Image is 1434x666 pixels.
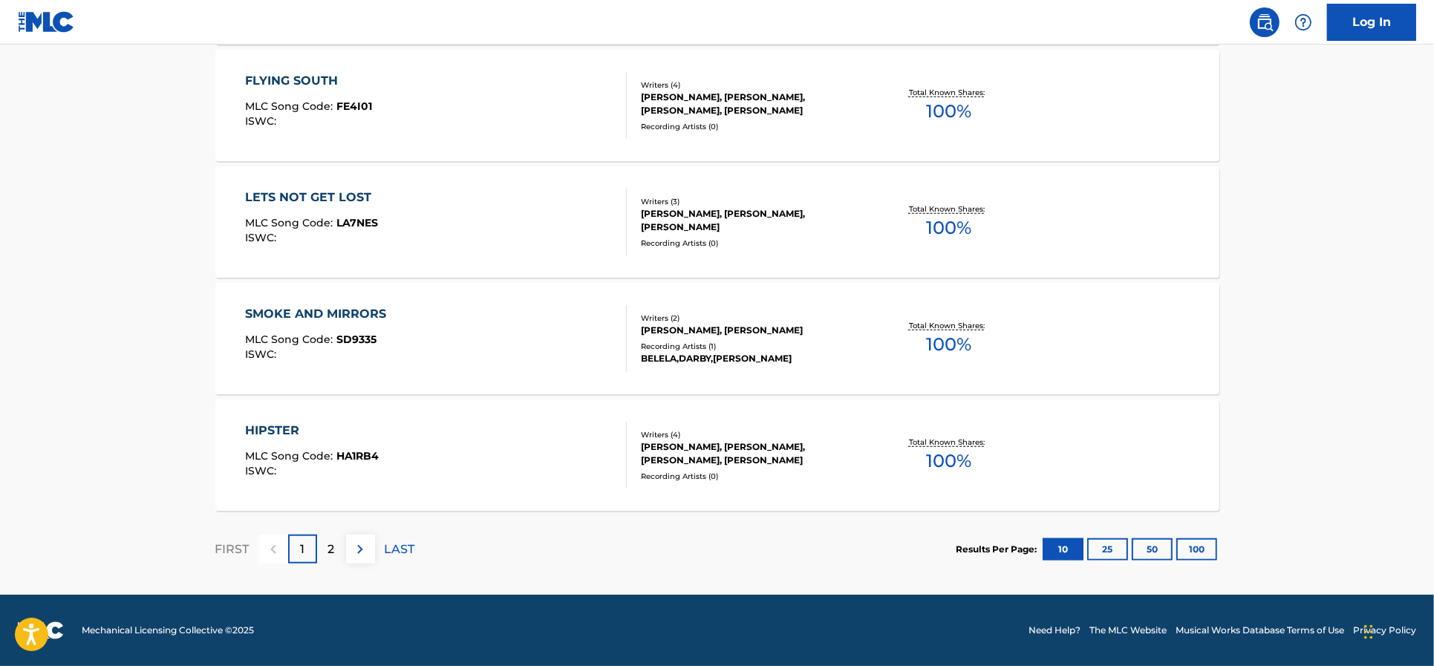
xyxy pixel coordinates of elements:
a: SMOKE AND MIRRORSMLC Song Code:SD9335ISWC:Writers (2)[PERSON_NAME], [PERSON_NAME]Recording Artist... [215,283,1219,394]
span: 100 % [926,448,971,474]
img: help [1294,13,1312,31]
button: 25 [1087,538,1128,561]
div: Drag [1364,610,1373,654]
img: MLC Logo [18,11,75,33]
div: [PERSON_NAME], [PERSON_NAME], [PERSON_NAME] [641,207,865,234]
span: ISWC : [245,464,280,477]
div: Writers ( 2 ) [641,313,865,324]
a: HIPSTERMLC Song Code:HA1RB4ISWC:Writers (4)[PERSON_NAME], [PERSON_NAME], [PERSON_NAME], [PERSON_N... [215,399,1219,511]
a: Public Search [1250,7,1280,37]
div: [PERSON_NAME], [PERSON_NAME], [PERSON_NAME], [PERSON_NAME] [641,91,865,117]
span: SD9335 [336,333,377,346]
span: ISWC : [245,114,280,128]
iframe: Chat Widget [1360,595,1434,666]
span: MLC Song Code : [245,99,336,113]
span: MLC Song Code : [245,216,336,229]
a: Privacy Policy [1353,624,1416,637]
div: Writers ( 4 ) [641,429,865,440]
p: LAST [385,541,415,558]
p: Total Known Shares: [909,87,988,98]
div: Writers ( 4 ) [641,79,865,91]
div: FLYING SOUTH [245,72,372,90]
p: FIRST [215,541,250,558]
div: Recording Artists ( 0 ) [641,121,865,132]
span: ISWC : [245,347,280,361]
span: Mechanical Licensing Collective © 2025 [82,624,254,637]
span: ISWC : [245,231,280,244]
span: 100 % [926,98,971,125]
p: Total Known Shares: [909,320,988,331]
p: Total Known Shares: [909,437,988,448]
span: MLC Song Code : [245,333,336,346]
a: Musical Works Database Terms of Use [1176,624,1344,637]
div: Recording Artists ( 0 ) [641,238,865,249]
div: [PERSON_NAME], [PERSON_NAME], [PERSON_NAME], [PERSON_NAME] [641,440,865,467]
img: search [1256,13,1274,31]
button: 100 [1176,538,1217,561]
div: [PERSON_NAME], [PERSON_NAME] [641,324,865,337]
div: LETS NOT GET LOST [245,189,379,206]
div: HIPSTER [245,422,379,440]
a: Log In [1327,4,1416,41]
div: BELELA,DARBY,[PERSON_NAME] [641,352,865,365]
a: The MLC Website [1089,624,1167,637]
span: 100 % [926,215,971,241]
a: Need Help? [1029,624,1081,637]
p: Total Known Shares: [909,203,988,215]
div: Recording Artists ( 1 ) [641,341,865,352]
button: 10 [1043,538,1083,561]
a: FLYING SOUTHMLC Song Code:FE4I01ISWC:Writers (4)[PERSON_NAME], [PERSON_NAME], [PERSON_NAME], [PER... [215,50,1219,161]
span: FE4I01 [336,99,372,113]
span: HA1RB4 [336,449,379,463]
img: right [351,541,369,558]
img: logo [18,621,64,639]
a: LETS NOT GET LOSTMLC Song Code:LA7NESISWC:Writers (3)[PERSON_NAME], [PERSON_NAME], [PERSON_NAME]R... [215,166,1219,278]
span: LA7NES [336,216,378,229]
span: MLC Song Code : [245,449,336,463]
span: 100 % [926,331,971,358]
p: Results Per Page: [956,543,1041,556]
div: Help [1288,7,1318,37]
div: SMOKE AND MIRRORS [245,305,394,323]
div: Writers ( 3 ) [641,196,865,207]
p: 2 [328,541,335,558]
button: 50 [1132,538,1173,561]
p: 1 [300,541,304,558]
div: Recording Artists ( 0 ) [641,471,865,482]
